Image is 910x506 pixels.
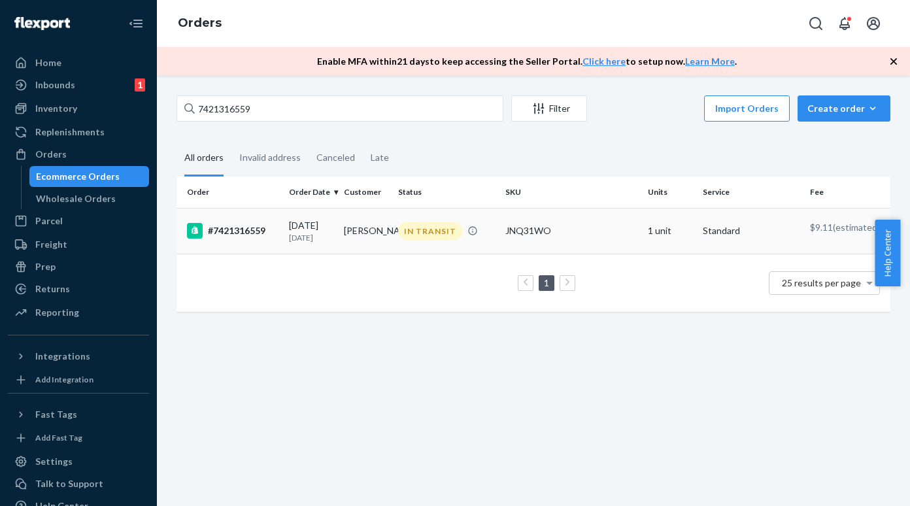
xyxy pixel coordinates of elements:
div: Add Fast Tag [35,432,82,443]
div: Inventory [35,102,77,115]
div: All orders [184,141,224,177]
button: Open Search Box [803,10,829,37]
a: Talk to Support [8,473,149,494]
a: Ecommerce Orders [29,166,150,187]
a: Orders [178,16,222,30]
div: Settings [35,455,73,468]
td: [PERSON_NAME] [339,208,394,254]
div: Home [35,56,61,69]
div: JNQ31WO [505,224,637,237]
a: Home [8,52,149,73]
div: Canceled [316,141,355,175]
div: Fast Tags [35,408,77,421]
p: $9.11 [810,221,880,234]
div: #7421316559 [187,223,278,239]
a: Freight [8,234,149,255]
a: Add Fast Tag [8,430,149,446]
th: Fee [805,177,890,208]
div: Late [371,141,389,175]
p: [DATE] [289,232,333,243]
div: Talk to Support [35,477,103,490]
button: Fast Tags [8,404,149,425]
th: Units [643,177,698,208]
div: Reporting [35,306,79,319]
a: Settings [8,451,149,472]
div: Create order [807,102,881,115]
a: Returns [8,278,149,299]
button: Import Orders [704,95,790,122]
div: Orders [35,148,67,161]
button: Help Center [875,220,900,286]
div: [DATE] [289,219,333,243]
a: Parcel [8,211,149,231]
ol: breadcrumbs [167,5,232,42]
img: Flexport logo [14,17,70,30]
div: Add Integration [35,374,93,385]
div: Replenishments [35,126,105,139]
div: Wholesale Orders [36,192,116,205]
a: Orders [8,144,149,165]
p: Enable MFA within 21 days to keep accessing the Seller Portal. to setup now. . [317,55,737,68]
a: Click here [582,56,626,67]
div: Ecommerce Orders [36,170,120,183]
p: Standard [703,224,800,237]
a: Learn More [685,56,735,67]
button: Integrations [8,346,149,367]
input: Search orders [177,95,503,122]
button: Open account menu [860,10,886,37]
div: Invalid address [239,141,301,175]
a: Wholesale Orders [29,188,150,209]
button: Create order [798,95,890,122]
button: Open notifications [832,10,858,37]
span: (estimated) [833,222,880,233]
th: Service [698,177,805,208]
div: Customer [344,186,388,197]
div: Parcel [35,214,63,228]
div: IN TRANSIT [398,222,462,240]
a: Replenishments [8,122,149,143]
a: Add Integration [8,372,149,388]
div: Prep [35,260,56,273]
button: Close Navigation [123,10,149,37]
th: Status [393,177,500,208]
span: 25 results per page [782,277,861,288]
a: Inbounds1 [8,75,149,95]
th: Order Date [284,177,339,208]
button: Filter [511,95,587,122]
div: Integrations [35,350,90,363]
div: Returns [35,282,70,295]
div: Inbounds [35,78,75,92]
a: Page 1 is your current page [541,277,552,288]
a: Reporting [8,302,149,323]
div: Freight [35,238,67,251]
th: SKU [500,177,643,208]
a: Prep [8,256,149,277]
th: Order [177,177,284,208]
div: Filter [512,102,586,115]
div: 1 [135,78,145,92]
a: Inventory [8,98,149,119]
td: 1 unit [643,208,698,254]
